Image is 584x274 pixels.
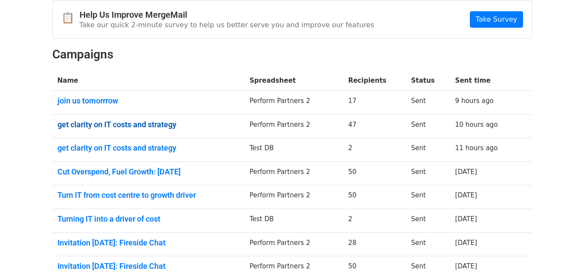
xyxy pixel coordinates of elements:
[244,161,343,185] td: Perform Partners 2
[455,97,494,105] a: 9 hours ago
[343,71,406,91] th: Recipients
[470,11,523,28] a: Take Survey
[406,185,450,209] td: Sent
[57,96,239,106] a: join us tomorrrow
[57,143,239,153] a: get clarity on IT costs and strategy
[244,185,343,209] td: Perform Partners 2
[57,167,239,177] a: Cut Overspend, Fuel Growth: [DATE]
[80,20,374,29] p: Take our quick 2-minute survey to help us better serve you and improve our features
[406,209,450,233] td: Sent
[455,144,498,152] a: 11 hours ago
[57,214,239,224] a: Turning IT into a driver of cost
[57,261,239,271] a: Invitation [DATE]: Fireside Chat
[343,114,406,138] td: 47
[343,161,406,185] td: 50
[455,215,477,223] a: [DATE]
[455,262,477,270] a: [DATE]
[406,232,450,256] td: Sent
[57,120,239,129] a: get clarity on IT costs and strategy
[343,185,406,209] td: 50
[244,71,343,91] th: Spreadsheet
[343,232,406,256] td: 28
[541,232,584,274] iframe: Chat Widget
[244,114,343,138] td: Perform Partners 2
[455,168,477,176] a: [DATE]
[57,238,239,248] a: Invitation [DATE]: Fireside Chat
[343,209,406,233] td: 2
[244,209,343,233] td: Test DB
[244,91,343,115] td: Perform Partners 2
[406,71,450,91] th: Status
[455,239,477,247] a: [DATE]
[406,138,450,162] td: Sent
[244,232,343,256] td: Perform Partners 2
[450,71,519,91] th: Sent time
[406,114,450,138] td: Sent
[61,12,80,24] span: 📋
[406,161,450,185] td: Sent
[455,191,477,199] a: [DATE]
[343,91,406,115] td: 17
[343,138,406,162] td: 2
[52,71,245,91] th: Name
[455,121,498,129] a: 10 hours ago
[57,190,239,200] a: Turn IT from cost centre to growth driver
[80,10,374,20] h4: Help Us Improve MergeMail
[244,138,343,162] td: Test DB
[52,47,532,62] h2: Campaigns
[406,91,450,115] td: Sent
